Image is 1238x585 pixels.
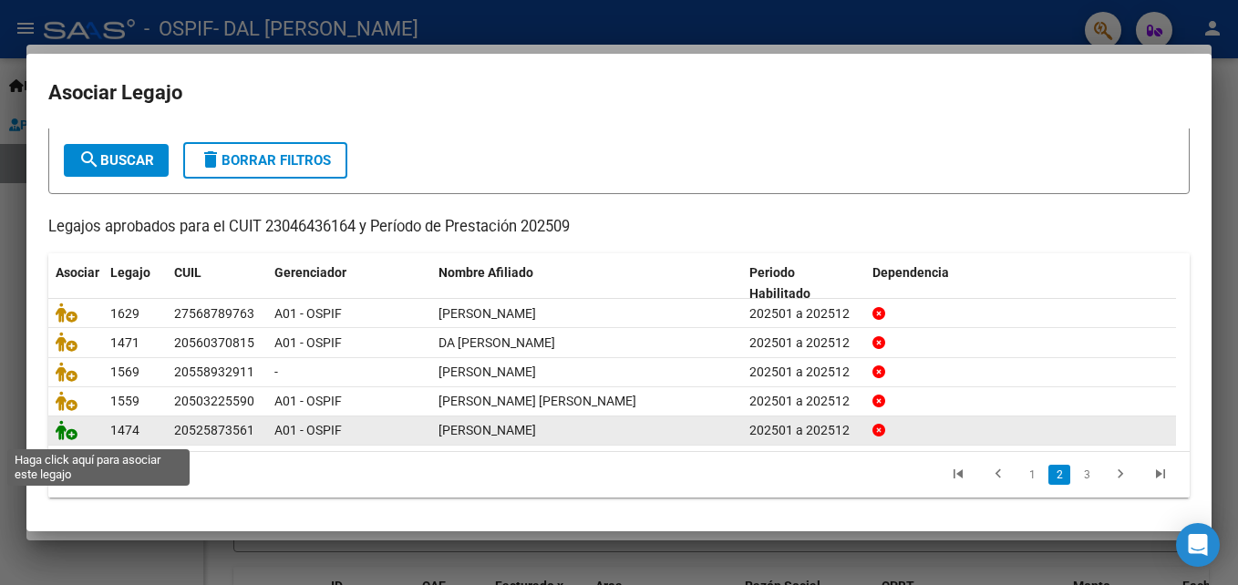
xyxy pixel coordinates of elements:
datatable-header-cell: Gerenciador [267,253,431,313]
div: 202501 a 202512 [749,420,858,441]
h2: Asociar Legajo [48,76,1190,110]
div: 20503225590 [174,391,254,412]
span: Periodo Habilitado [749,265,810,301]
span: SALVATIERRA CASTRO JOAQUIN URIEL [438,394,636,408]
div: 202501 a 202512 [749,391,858,412]
span: 1629 [110,306,139,321]
span: Asociar [56,265,99,280]
span: A01 - OSPIF [274,335,342,350]
a: go to last page [1143,465,1178,485]
datatable-header-cell: Asociar [48,253,103,313]
span: FERNANDEZ LUCAS GABRIEL [438,364,536,379]
a: 2 [1048,465,1070,485]
li: page 1 [1018,459,1046,490]
datatable-header-cell: Legajo [103,253,167,313]
span: A01 - OSPIF [274,306,342,321]
span: Buscar [78,152,154,169]
span: - [274,364,278,379]
span: Borrar Filtros [200,152,331,169]
li: page 3 [1073,459,1100,490]
span: Gerenciador [274,265,346,280]
datatable-header-cell: Periodo Habilitado [742,253,865,313]
button: Borrar Filtros [183,142,347,179]
datatable-header-cell: Dependencia [865,253,1176,313]
div: 27568789763 [174,303,254,324]
div: 202501 a 202512 [749,362,858,383]
a: go to next page [1103,465,1138,485]
span: PERALTA BRITEZ VICTORIA APHRIL [438,306,536,321]
div: 202501 a 202512 [749,303,858,324]
div: 202501 a 202512 [749,333,858,354]
datatable-header-cell: CUIL [167,253,267,313]
span: ACOSTA LEANDRO DARIO [438,423,536,437]
span: 1559 [110,394,139,408]
div: 20560370815 [174,333,254,354]
div: Open Intercom Messenger [1176,523,1220,567]
mat-icon: search [78,149,100,170]
mat-icon: delete [200,149,222,170]
a: go to previous page [981,465,1016,485]
div: 20558932911 [174,362,254,383]
li: page 2 [1046,459,1073,490]
span: Nombre Afiliado [438,265,533,280]
span: Dependencia [872,265,949,280]
span: A01 - OSPIF [274,423,342,437]
span: Legajo [110,265,150,280]
span: DA SILVA ALEXIS VALENTINO [438,335,555,350]
span: A01 - OSPIF [274,394,342,408]
div: 12 registros [48,452,273,498]
div: 20525873561 [174,420,254,441]
button: Buscar [64,144,169,177]
p: Legajos aprobados para el CUIT 23046436164 y Período de Prestación 202509 [48,216,1190,239]
span: CUIL [174,265,201,280]
datatable-header-cell: Nombre Afiliado [431,253,742,313]
span: 1471 [110,335,139,350]
a: 3 [1076,465,1098,485]
a: go to first page [941,465,975,485]
a: 1 [1021,465,1043,485]
span: 1474 [110,423,139,437]
span: 1569 [110,364,139,379]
